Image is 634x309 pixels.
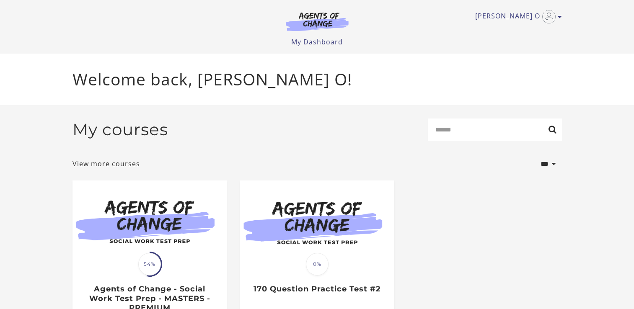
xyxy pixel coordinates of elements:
span: 0% [306,253,329,276]
a: View more courses [72,159,140,169]
span: 54% [138,253,161,276]
img: Agents of Change Logo [277,12,357,31]
h2: My courses [72,120,168,139]
a: Toggle menu [475,10,558,23]
h3: 170 Question Practice Test #2 [249,284,385,294]
p: Welcome back, [PERSON_NAME] O! [72,67,562,92]
a: My Dashboard [291,37,343,46]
